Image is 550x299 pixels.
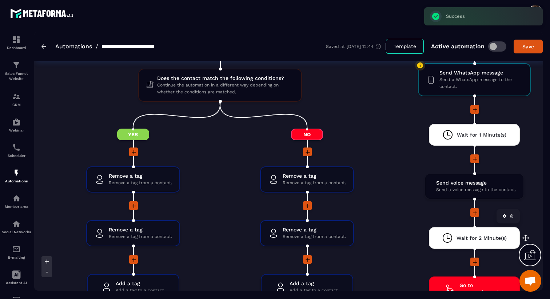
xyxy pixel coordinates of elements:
span: Remove a tag from a contact. [283,233,346,240]
a: formationformationDashboard [2,30,31,55]
img: email [12,245,21,254]
span: Send voice message [436,179,516,186]
button: Template [386,39,424,54]
span: Yes [117,129,149,140]
img: formation [12,61,21,69]
img: automations [12,169,21,177]
img: scheduler [12,143,21,152]
img: formation [12,35,21,44]
p: Dashboard [2,46,31,50]
a: automationsautomationsAutomations [2,163,31,189]
span: Remove a tag from a contact. [283,179,346,186]
a: Automations [55,43,92,50]
a: Assistant AI [2,265,31,290]
div: Ouvrir le chat [519,270,541,292]
a: formationformationCRM [2,87,31,112]
a: social-networksocial-networkSocial Networks [2,214,31,239]
span: Send a voice message to the contact. [436,186,516,193]
span: Send a WhatsApp message to the contact. [439,76,523,90]
span: Remove a tag from a contact. [109,233,172,240]
a: emailemailE-mailing [2,239,31,265]
span: Go to another action. [459,289,505,296]
p: E-mailing [2,255,31,259]
span: Remove a tag from a contact. [109,179,172,186]
span: Add a tag [290,280,339,287]
p: Active automation [431,43,485,50]
span: Remove a tag [109,226,172,233]
p: Sales Funnel Website [2,71,31,81]
div: Save [518,43,538,50]
span: Wait for 1 Minute(s) [457,132,506,138]
p: Assistant AI [2,281,31,285]
p: Scheduler [2,154,31,158]
span: Wait for 2 Minute(s) [457,235,507,242]
span: Does the contact match the following conditions? [157,75,294,82]
span: Go to [459,282,505,289]
span: Remove a tag [109,173,172,179]
button: Save [514,40,543,53]
span: Continue the automation in a different way depending on whether the conditions are matched. [157,82,294,96]
p: Social Networks [2,230,31,234]
a: formationformationSales Funnel Website [2,55,31,87]
p: [DATE] 12:44 [347,44,373,49]
a: automationsautomationsWebinar [2,112,31,138]
span: Remove a tag [283,173,346,179]
p: Webinar [2,128,31,132]
span: Send WhatsApp message [439,69,523,76]
img: formation [12,92,21,101]
img: automations [12,194,21,203]
a: automationsautomationsMember area [2,189,31,214]
p: Member area [2,205,31,209]
img: arrow [41,44,46,49]
span: Add a tag [116,280,165,287]
a: schedulerschedulerScheduler [2,138,31,163]
span: Add a tag to a contact. [116,287,165,294]
img: social-network [12,219,21,228]
span: / [96,43,98,50]
span: No [291,129,323,140]
span: Add a tag to a contact. [290,287,339,294]
p: CRM [2,103,31,107]
div: Saved at [326,43,386,50]
img: logo [10,7,76,20]
span: Remove a tag [283,226,346,233]
p: Automations [2,179,31,183]
img: automations [12,118,21,126]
